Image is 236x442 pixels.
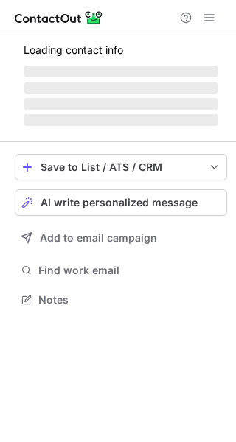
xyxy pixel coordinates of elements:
button: Notes [15,290,227,310]
span: ‌ [24,66,218,77]
span: ‌ [24,82,218,94]
span: AI write personalized message [41,197,198,208]
button: Find work email [15,260,227,281]
button: save-profile-one-click [15,154,227,180]
img: ContactOut v5.3.10 [15,9,103,27]
button: AI write personalized message [15,189,227,216]
span: ‌ [24,98,218,110]
span: Find work email [38,264,221,277]
span: ‌ [24,114,218,126]
span: Add to email campaign [40,232,157,244]
p: Loading contact info [24,44,218,56]
div: Save to List / ATS / CRM [41,161,201,173]
span: Notes [38,293,221,306]
button: Add to email campaign [15,225,227,251]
